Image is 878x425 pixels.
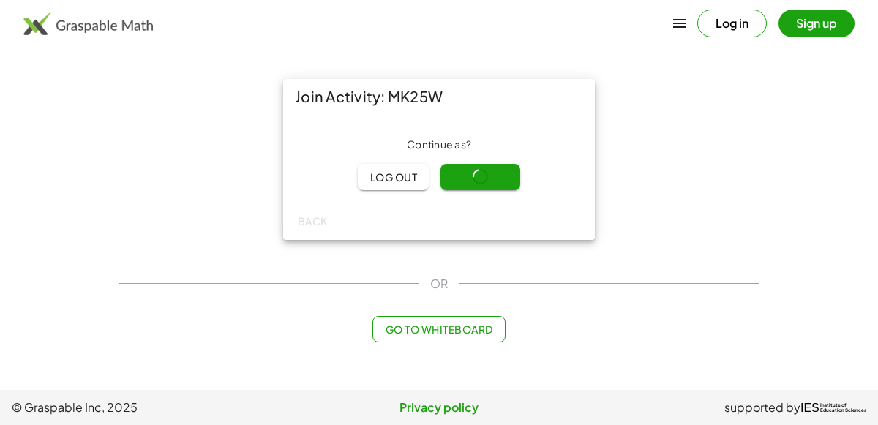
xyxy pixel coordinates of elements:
div: Continue as ? [295,138,583,152]
div: Join Activity: MK25W [283,79,595,114]
span: Log out [369,170,417,184]
a: Privacy policy [296,399,581,416]
button: Sign up [778,10,855,37]
span: OR [430,275,448,293]
span: Institute of Education Sciences [820,403,866,413]
span: supported by [724,399,800,416]
a: IESInstitute ofEducation Sciences [800,399,866,416]
button: Log out [358,164,429,190]
button: Log in [697,10,767,37]
button: Go to Whiteboard [372,316,505,342]
span: Go to Whiteboard [385,323,492,336]
span: © Graspable Inc, 2025 [12,399,296,416]
span: IES [800,401,819,415]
